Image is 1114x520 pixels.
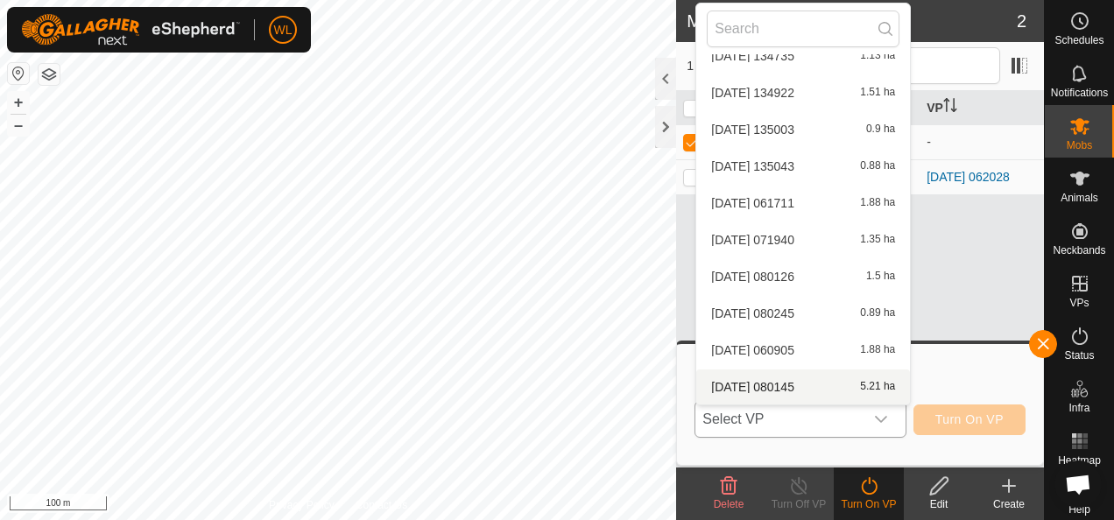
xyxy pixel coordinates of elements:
button: Map Layers [39,64,60,85]
span: 5.21 ha [860,381,895,393]
span: [DATE] 061711 [711,197,794,209]
li: 2025-08-28 080145 [696,369,910,404]
span: [DATE] 080145 [711,381,794,393]
span: Neckbands [1053,245,1105,256]
li: 2025-08-23 080126 [696,259,910,294]
h2: Mobs [687,11,1017,32]
div: Turn Off VP [764,496,834,512]
span: Heatmap [1058,455,1101,466]
span: 2 [1017,8,1026,34]
span: [DATE] 135003 [711,123,794,136]
span: 1.35 ha [860,234,895,246]
li: 2025-08-21 071940 [696,222,910,257]
div: dropdown trigger [864,402,899,437]
li: 2025-08-17 134922 [696,75,910,110]
p-sorticon: Activate to sort [943,101,957,115]
a: Contact Us [356,497,407,513]
th: VP [920,91,1044,125]
span: 0.89 ha [860,307,895,320]
span: VPs [1069,298,1089,308]
span: Schedules [1054,35,1103,46]
button: – [8,115,29,136]
button: Turn On VP [913,404,1026,435]
span: Mobs [1067,140,1092,151]
span: [DATE] 134735 [711,50,794,62]
div: Turn On VP [834,496,904,512]
span: WL [274,21,293,39]
span: Status [1064,350,1094,361]
span: 1.13 ha [860,50,895,62]
td: - [920,124,1044,159]
a: Privacy Policy [269,497,335,513]
li: 2025-08-23 080245 [696,296,910,331]
span: Turn On VP [935,412,1004,426]
a: [DATE] 062028 [927,170,1010,184]
span: Help [1068,504,1090,515]
span: [DATE] 080126 [711,271,794,283]
li: 2025-08-17 135003 [696,112,910,147]
li: 2025-08-17 134735 [696,39,910,74]
a: Open chat [1054,460,1102,508]
span: [DATE] 060905 [711,344,794,356]
span: 1 selected [687,57,787,75]
img: Gallagher Logo [21,14,240,46]
span: Delete [714,498,744,510]
li: 2025-08-17 135043 [696,149,910,184]
span: Notifications [1051,88,1108,98]
span: Animals [1061,193,1098,203]
span: Select VP [695,402,863,437]
span: [DATE] 080245 [711,307,794,320]
span: 1.51 ha [860,87,895,99]
span: 0.9 ha [866,123,895,136]
li: 2025-08-25 060905 [696,333,910,368]
input: Search [707,11,899,47]
div: Edit [904,496,974,512]
span: 1.88 ha [860,197,895,209]
span: 1.88 ha [860,344,895,356]
span: 0.88 ha [860,160,895,172]
span: [DATE] 135043 [711,160,794,172]
li: 2025-08-19 061711 [696,186,910,221]
button: Reset Map [8,63,29,84]
button: + [8,92,29,113]
span: [DATE] 071940 [711,234,794,246]
span: [DATE] 134922 [711,87,794,99]
span: 1.5 ha [866,271,895,283]
span: Infra [1068,403,1089,413]
div: Create [974,496,1044,512]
